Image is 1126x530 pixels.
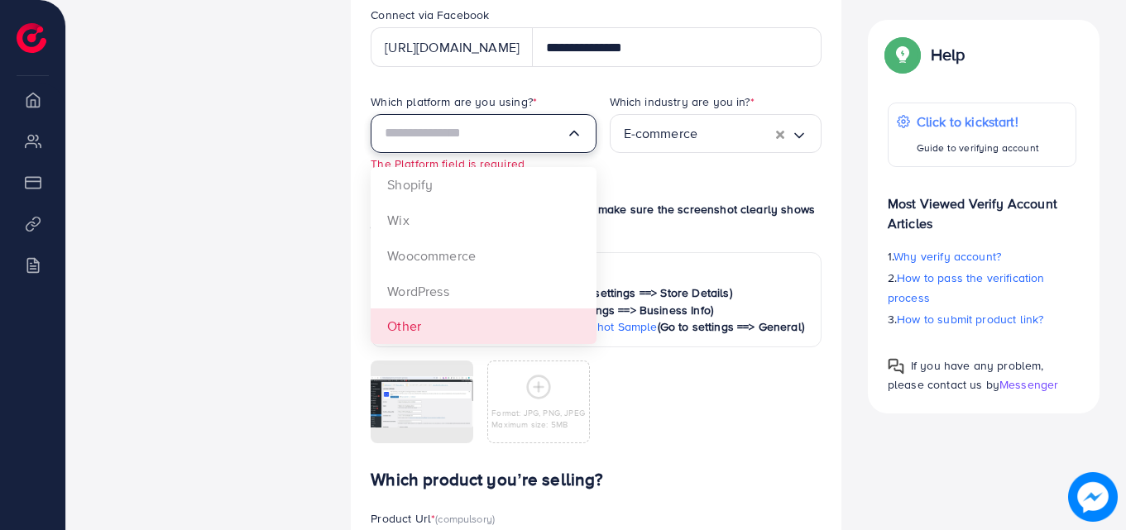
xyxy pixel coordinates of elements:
span: E-commerce [624,121,698,146]
span: Messenger [999,376,1058,393]
li: Woocommerce [371,238,596,274]
li: Shopify [371,167,596,203]
span: (Go to settings ==> Business Info) [539,302,713,318]
img: logo [17,23,46,53]
h4: Which product you’re selling? [371,470,822,490]
span: How to submit product link? [897,311,1043,327]
p: Maximum size: 5MB [491,418,585,430]
p: Guide to verifying account [917,138,1039,158]
img: image [1068,472,1118,522]
span: (Go to settings ==> General) [658,318,804,335]
li: Other [371,308,596,344]
label: Which platform are you using? [371,93,537,110]
div: [URL][DOMAIN_NAME] [371,27,533,67]
p: Most Viewed Verify Account Articles [888,180,1076,233]
span: (Go to settings ==> Store Details) [559,284,731,301]
p: 1. [888,246,1076,266]
span: How to pass the verification process [888,270,1045,306]
img: Popup guide [888,40,918,69]
input: Search for option [385,121,565,146]
p: 2. [888,268,1076,308]
small: The Platform field is required [371,155,525,171]
span: If you have any problem, please contact us by [888,357,1044,393]
img: Popup guide [888,358,904,375]
p: Sample screenshots are as below: [383,265,809,284]
li: Wix [371,203,596,238]
button: Clear Selected [776,124,784,143]
input: Search for option [697,121,776,146]
div: Search for option [371,114,596,153]
span: Why verify account? [894,248,1001,265]
p: Help [931,45,965,64]
label: Connect via Facebook [371,7,489,23]
div: Search for option [610,114,822,153]
p: Click to kickstart! [917,112,1039,131]
span: (compulsory) [435,511,495,526]
label: Which industry are you in? [610,93,755,110]
p: 3. [888,309,1076,329]
p: Format: JPG, PNG, JPEG [491,407,585,418]
img: img uploaded [371,376,473,427]
li: WordPress [371,274,596,309]
label: Product Url [371,510,495,527]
